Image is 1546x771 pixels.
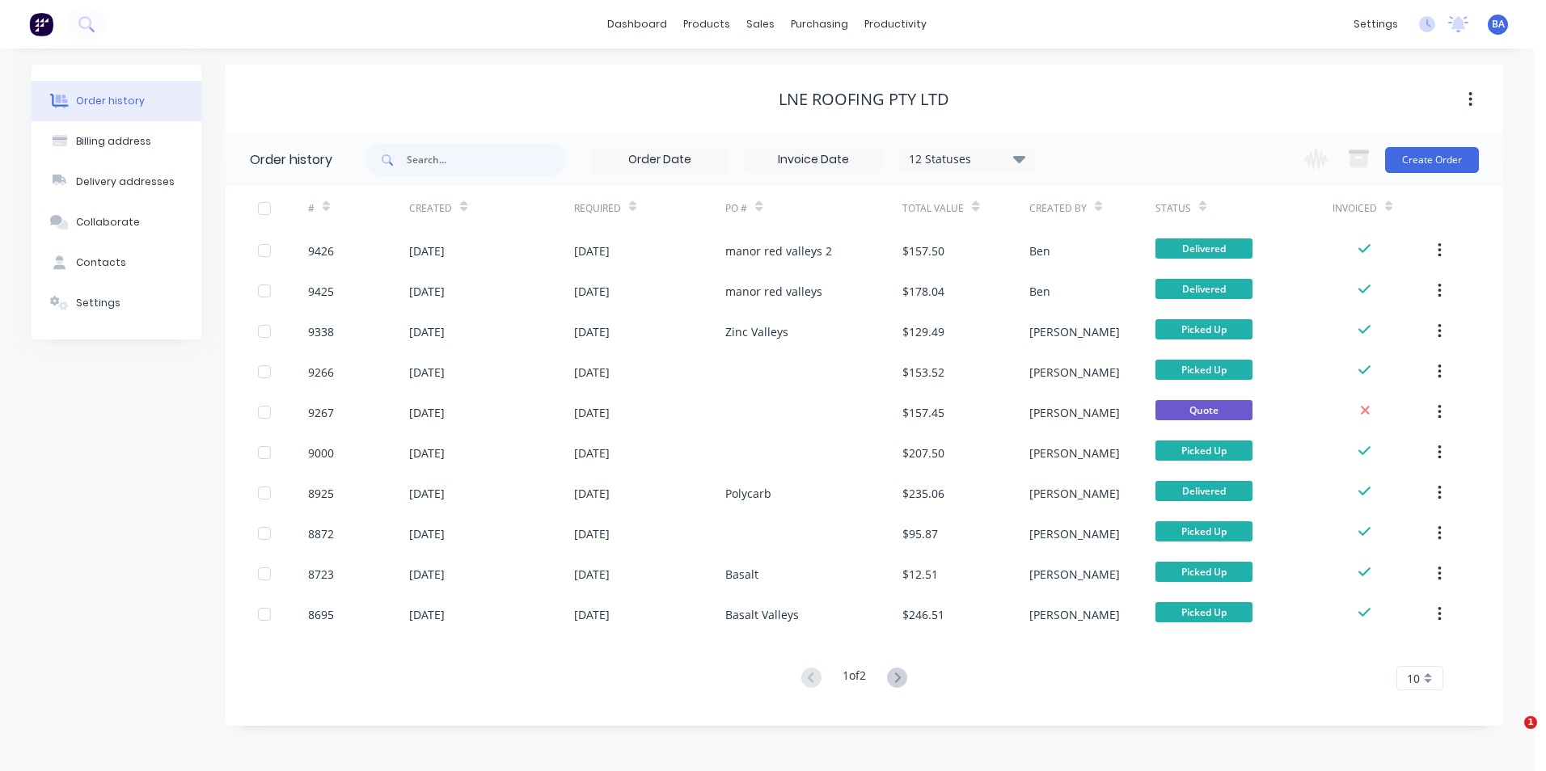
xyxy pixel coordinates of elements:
[1155,481,1252,501] span: Delivered
[738,12,783,36] div: sales
[1029,606,1120,623] div: [PERSON_NAME]
[574,444,610,461] div: [DATE]
[76,255,126,270] div: Contacts
[1029,525,1120,542] div: [PERSON_NAME]
[574,566,610,583] div: [DATE]
[308,283,334,300] div: 9425
[29,12,53,36] img: Factory
[843,667,866,690] div: 1 of 2
[409,186,573,230] div: Created
[1345,12,1406,36] div: settings
[409,201,452,216] div: Created
[250,150,332,170] div: Order history
[574,186,726,230] div: Required
[592,148,728,172] input: Order Date
[902,364,944,381] div: $153.52
[1029,186,1155,230] div: Created By
[574,485,610,502] div: [DATE]
[725,201,747,216] div: PO #
[746,148,881,172] input: Invoice Date
[1029,364,1120,381] div: [PERSON_NAME]
[76,175,175,189] div: Delivery addresses
[32,242,201,283] button: Contacts
[1155,602,1252,622] span: Picked Up
[308,444,334,461] div: 9000
[308,566,334,583] div: 8723
[1029,201,1087,216] div: Created By
[1155,440,1252,461] span: Picked Up
[574,606,610,623] div: [DATE]
[308,201,315,216] div: #
[409,566,445,583] div: [DATE]
[1029,283,1050,300] div: Ben
[1155,400,1252,420] span: Quote
[899,150,1035,168] div: 12 Statuses
[1029,485,1120,502] div: [PERSON_NAME]
[1029,404,1120,421] div: [PERSON_NAME]
[902,242,944,259] div: $157.50
[902,323,944,340] div: $129.49
[574,364,610,381] div: [DATE]
[308,242,334,259] div: 9426
[1155,521,1252,541] span: Picked Up
[1155,186,1333,230] div: Status
[574,525,610,542] div: [DATE]
[574,283,610,300] div: [DATE]
[1155,319,1252,339] span: Picked Up
[1385,147,1479,173] button: Create Order
[1029,566,1120,583] div: [PERSON_NAME]
[574,323,610,340] div: [DATE]
[308,364,334,381] div: 9266
[725,485,771,502] div: Polycarb
[409,283,445,300] div: [DATE]
[409,444,445,461] div: [DATE]
[779,90,949,109] div: LNE Roofing Pty Ltd
[675,12,738,36] div: products
[902,404,944,421] div: $157.45
[1492,17,1505,32] span: BA
[902,201,964,216] div: Total Value
[1155,279,1252,299] span: Delivered
[574,242,610,259] div: [DATE]
[76,94,145,108] div: Order history
[725,283,822,300] div: manor red valleys
[1029,444,1120,461] div: [PERSON_NAME]
[1333,201,1377,216] div: Invoiced
[1491,716,1530,755] iframe: Intercom live chat
[76,134,151,149] div: Billing address
[308,485,334,502] div: 8925
[725,566,758,583] div: Basalt
[76,215,140,230] div: Collaborate
[409,606,445,623] div: [DATE]
[856,12,935,36] div: productivity
[725,323,788,340] div: Zinc Valleys
[902,606,944,623] div: $246.51
[1155,360,1252,380] span: Picked Up
[409,525,445,542] div: [DATE]
[1029,323,1120,340] div: [PERSON_NAME]
[308,404,334,421] div: 9267
[1524,716,1537,729] span: 1
[1333,186,1434,230] div: Invoiced
[308,323,334,340] div: 9338
[409,364,445,381] div: [DATE]
[308,606,334,623] div: 8695
[574,201,621,216] div: Required
[308,186,409,230] div: #
[409,242,445,259] div: [DATE]
[1155,201,1191,216] div: Status
[902,525,938,542] div: $95.87
[902,186,1029,230] div: Total Value
[902,444,944,461] div: $207.50
[32,283,201,323] button: Settings
[902,566,938,583] div: $12.51
[409,404,445,421] div: [DATE]
[574,404,610,421] div: [DATE]
[902,485,944,502] div: $235.06
[725,606,799,623] div: Basalt Valleys
[32,202,201,242] button: Collaborate
[1155,238,1252,259] span: Delivered
[1029,242,1050,259] div: Ben
[32,81,201,121] button: Order history
[902,283,944,300] div: $178.04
